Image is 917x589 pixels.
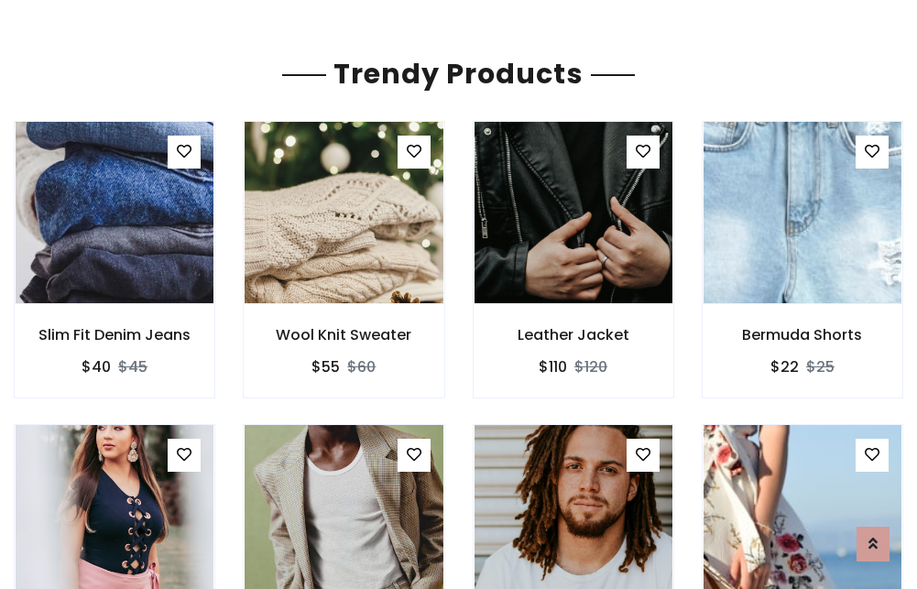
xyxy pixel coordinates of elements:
h6: $40 [82,358,111,376]
span: Trendy Products [326,54,591,93]
h6: $55 [311,358,340,376]
del: $25 [806,356,835,377]
h6: Bermuda Shorts [703,326,902,344]
h6: Slim Fit Denim Jeans [15,326,214,344]
h6: $22 [770,358,799,376]
del: $120 [574,356,607,377]
h6: $110 [539,358,567,376]
del: $60 [347,356,376,377]
del: $45 [118,356,147,377]
h6: Wool Knit Sweater [244,326,443,344]
h6: Leather Jacket [474,326,673,344]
